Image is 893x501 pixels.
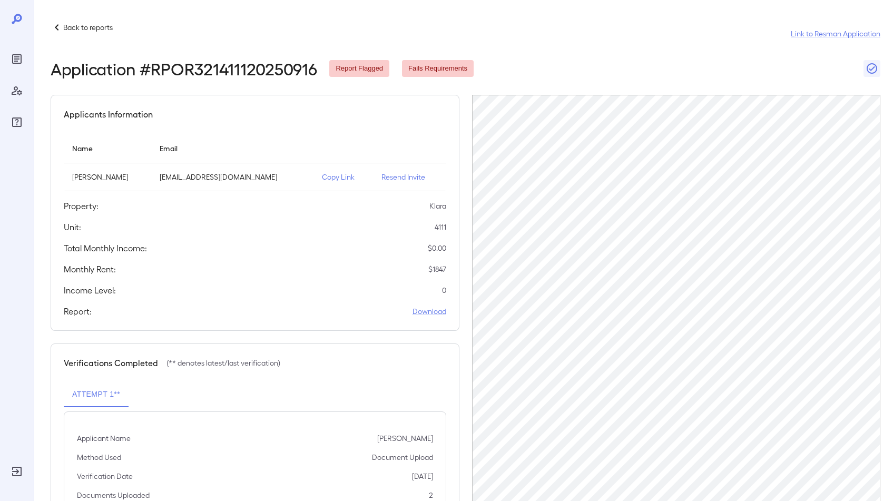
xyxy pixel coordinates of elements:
p: [PERSON_NAME] [72,172,143,182]
h5: Property: [64,200,99,212]
a: Link to Resman Application [791,28,880,39]
h5: Applicants Information [64,108,153,121]
button: Close Report [863,60,880,77]
th: Name [64,133,151,163]
div: Log Out [8,463,25,480]
p: 2 [429,490,433,500]
p: $ 1847 [428,264,446,274]
p: Documents Uploaded [77,490,150,500]
button: Attempt 1** [64,382,129,407]
p: Klara [429,201,446,211]
div: FAQ [8,114,25,131]
span: Fails Requirements [402,64,474,74]
p: [PERSON_NAME] [377,433,433,444]
p: Document Upload [372,452,433,463]
h5: Unit: [64,221,81,233]
p: 0 [442,285,446,296]
h5: Total Monthly Income: [64,242,147,254]
p: 4111 [435,222,446,232]
a: Download [413,306,446,317]
p: Resend Invite [381,172,438,182]
p: [EMAIL_ADDRESS][DOMAIN_NAME] [160,172,305,182]
h5: Monthly Rent: [64,263,116,276]
table: simple table [64,133,446,191]
p: Copy Link [322,172,365,182]
div: Reports [8,51,25,67]
p: Back to reports [63,22,113,33]
span: Report Flagged [329,64,389,74]
p: Applicant Name [77,433,131,444]
p: (** denotes latest/last verification) [166,358,280,368]
p: [DATE] [412,471,433,482]
div: Manage Users [8,82,25,99]
h5: Report: [64,305,92,318]
p: Method Used [77,452,121,463]
h5: Verifications Completed [64,357,158,369]
p: $ 0.00 [428,243,446,253]
h5: Income Level: [64,284,116,297]
p: Verification Date [77,471,133,482]
h2: Application # RPOR321411120250916 [51,59,317,78]
th: Email [151,133,313,163]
